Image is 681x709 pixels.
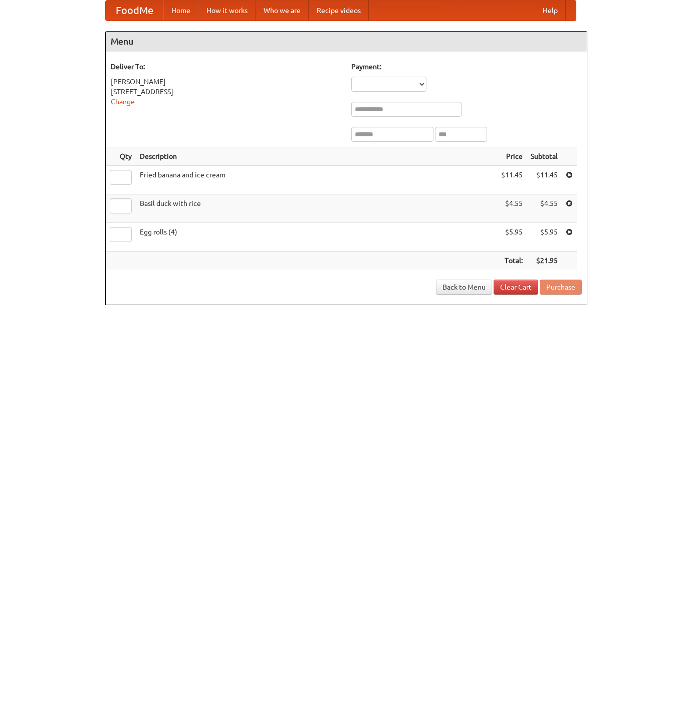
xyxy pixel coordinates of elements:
td: Fried banana and ice cream [136,166,497,194]
td: $4.55 [497,194,527,223]
a: Clear Cart [494,280,538,295]
h5: Payment: [351,62,582,72]
a: Help [535,1,566,21]
h4: Menu [106,32,587,52]
h5: Deliver To: [111,62,341,72]
th: Subtotal [527,147,562,166]
a: Home [163,1,198,21]
a: FoodMe [106,1,163,21]
a: Change [111,98,135,106]
th: Price [497,147,527,166]
td: Egg rolls (4) [136,223,497,252]
a: How it works [198,1,256,21]
td: $5.95 [527,223,562,252]
div: [STREET_ADDRESS] [111,87,341,97]
td: $11.45 [527,166,562,194]
a: Who we are [256,1,309,21]
th: Total: [497,252,527,270]
td: $4.55 [527,194,562,223]
th: Description [136,147,497,166]
button: Purchase [540,280,582,295]
a: Back to Menu [436,280,492,295]
td: Basil duck with rice [136,194,497,223]
td: $11.45 [497,166,527,194]
th: $21.95 [527,252,562,270]
td: $5.95 [497,223,527,252]
th: Qty [106,147,136,166]
div: [PERSON_NAME] [111,77,341,87]
a: Recipe videos [309,1,369,21]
